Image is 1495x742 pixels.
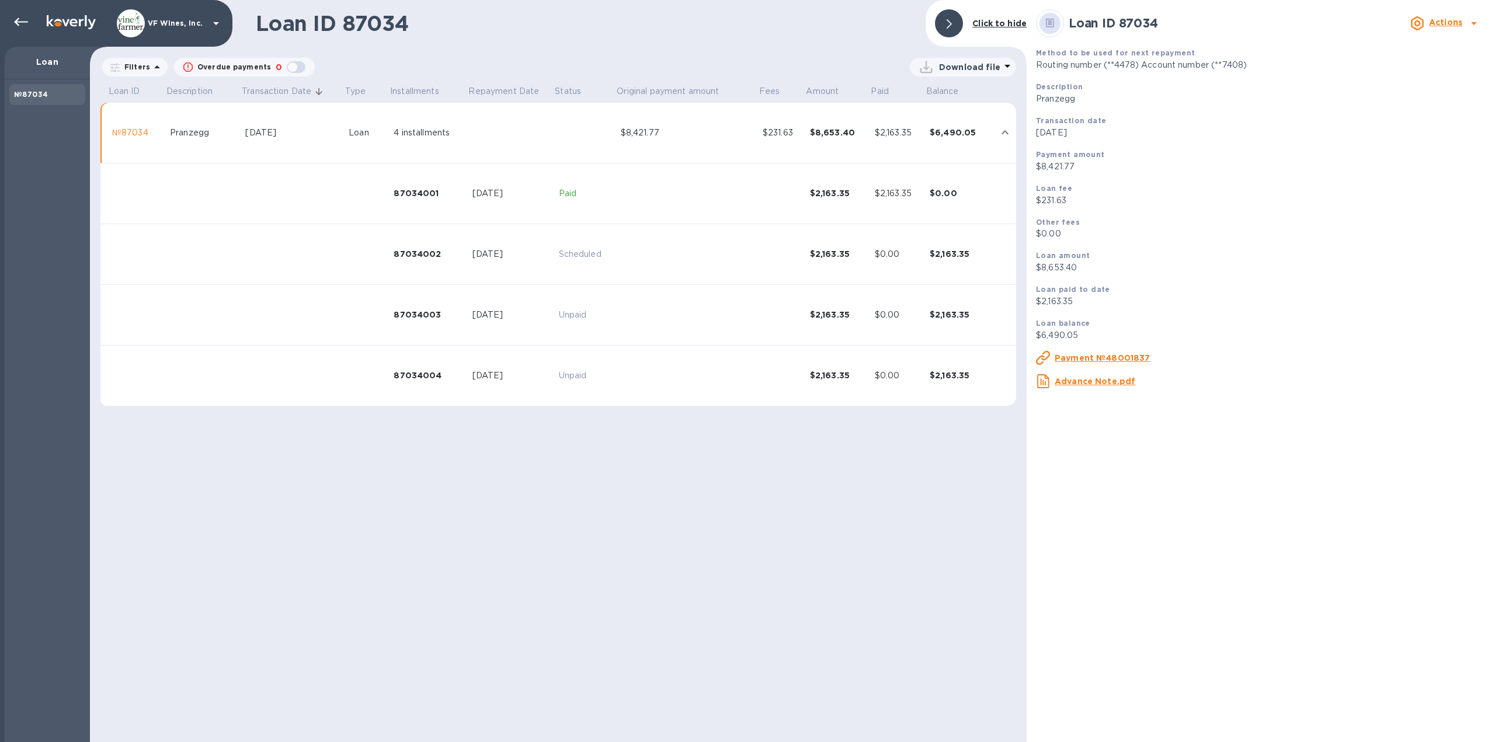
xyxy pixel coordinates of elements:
[166,85,213,97] p: Description
[394,248,463,260] div: 87034002
[14,90,48,99] b: №87034
[939,61,1000,73] p: Download file
[390,85,454,97] span: Installments
[926,85,959,97] p: Balance
[806,85,854,97] span: Amount
[810,309,865,321] div: $2,163.35
[621,127,753,139] div: $8,421.77
[148,19,206,27] p: VF Wines, Inc.
[472,248,550,260] div: [DATE]
[109,85,140,97] p: Loan ID
[1036,59,1486,71] p: Routing number (**4478) Account number (**7408)
[930,248,986,260] div: $2,163.35
[1036,194,1486,207] p: $231.63
[1055,353,1150,363] u: Payment №48001837
[926,85,974,97] span: Balance
[120,62,150,72] p: Filters
[394,370,463,381] div: 87034004
[345,85,381,97] span: Type
[174,58,315,76] button: Overdue payments0
[617,85,719,97] p: Original payment amount
[472,187,550,200] div: [DATE]
[170,127,236,139] div: Pranzegg
[276,61,282,74] p: 0
[1036,150,1105,159] b: Payment amount
[810,370,865,381] div: $2,163.35
[1036,93,1486,105] p: Pranzegg
[109,85,155,97] span: Loan ID
[1036,116,1106,125] b: Transaction date
[759,85,780,97] p: Fees
[972,19,1027,28] b: Click to hide
[256,11,916,36] h1: Loan ID 87034
[47,15,96,29] img: Logo
[472,309,550,321] div: [DATE]
[166,85,228,97] span: Description
[242,85,311,97] p: Transaction Date
[468,85,539,97] p: Repayment Date
[763,127,801,139] div: $231.63
[394,309,463,321] div: 87034003
[810,187,865,199] div: $2,163.35
[1069,16,1158,30] b: Loan ID 87034
[1036,184,1072,193] b: Loan fee
[14,56,81,68] p: Loan
[242,85,326,97] span: Transaction Date
[1429,18,1462,27] b: Actions
[1036,218,1080,227] b: Other fees
[875,187,920,200] div: $2,163.35
[394,127,463,139] div: 4 installments
[810,127,865,138] div: $8,653.40
[875,127,920,139] div: $2,163.35
[1036,82,1083,91] b: Description
[112,127,161,139] div: №87034
[871,85,904,97] span: Paid
[349,127,384,139] div: Loan
[1036,295,1486,308] p: $2,163.35
[1036,127,1486,139] p: [DATE]
[1036,285,1110,294] b: Loan paid to date
[559,370,611,382] p: Unpaid
[472,370,550,382] div: [DATE]
[559,309,611,321] p: Unpaid
[930,187,986,199] div: $0.00
[1036,319,1090,328] b: Loan balance
[875,309,920,321] div: $0.00
[871,85,889,97] p: Paid
[875,248,920,260] div: $0.00
[1036,329,1486,342] p: $6,490.05
[245,127,339,139] div: [DATE]
[1036,228,1486,240] p: $0.00
[930,370,986,381] div: $2,163.35
[1036,251,1090,260] b: Loan amount
[617,85,734,97] span: Original payment amount
[1036,161,1486,173] p: $8,421.77
[996,124,1014,141] button: expand row
[394,187,463,199] div: 87034001
[555,85,581,97] p: Status
[810,248,865,260] div: $2,163.35
[1036,48,1195,57] b: Method to be used for next repayment
[390,85,439,97] p: Installments
[930,309,986,321] div: $2,163.35
[930,127,986,138] div: $6,490.05
[345,85,366,97] p: Type
[1055,377,1135,386] u: Advance Note.pdf
[806,85,839,97] p: Amount
[1036,262,1486,274] p: $8,653.40
[559,187,611,200] p: Paid
[875,370,920,382] div: $0.00
[759,85,795,97] span: Fees
[197,62,271,72] p: Overdue payments
[559,248,611,260] p: Scheduled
